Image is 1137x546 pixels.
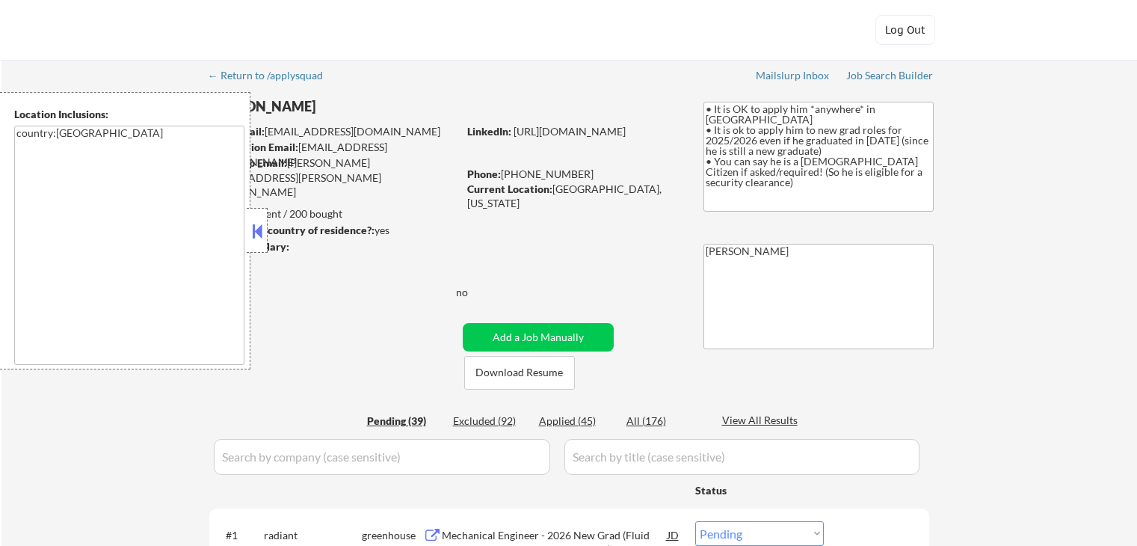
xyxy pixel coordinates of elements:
div: ← Return to /applysquad [208,70,337,81]
div: Pending (39) [367,414,442,429]
div: [PERSON_NAME][EMAIL_ADDRESS][PERSON_NAME][DOMAIN_NAME] [209,156,457,200]
div: radiant [264,528,362,543]
div: [EMAIL_ADDRESS][DOMAIN_NAME] [210,124,457,139]
div: Status [695,476,824,503]
div: Excluded (92) [453,414,528,429]
a: [URL][DOMAIN_NAME] [514,125,626,138]
strong: LinkedIn: [467,125,511,138]
button: Download Resume [464,356,575,390]
div: Job Search Builder [846,70,934,81]
div: no [456,285,499,300]
div: yes [209,223,453,238]
input: Search by title (case sensitive) [564,439,919,475]
a: ← Return to /applysquad [208,70,337,85]
strong: Phone: [467,168,501,180]
div: #1 [226,528,252,543]
div: View All Results [722,413,802,428]
strong: Can work in country of residence?: [209,224,375,236]
div: All (176) [626,414,701,429]
button: Add a Job Manually [463,323,614,352]
div: 45 sent / 200 bought [209,206,457,221]
a: Mailslurp Inbox [756,70,831,85]
a: Job Search Builder [846,70,934,85]
div: greenhouse [362,528,423,543]
div: [PERSON_NAME] [209,97,517,116]
button: Log Out [875,15,935,45]
div: Mailslurp Inbox [756,70,831,81]
div: Location Inclusions: [14,107,244,122]
div: [EMAIL_ADDRESS][DOMAIN_NAME] [210,140,457,169]
div: Applied (45) [539,414,614,429]
input: Search by company (case sensitive) [214,439,550,475]
div: [PHONE_NUMBER] [467,167,679,182]
strong: Current Location: [467,182,552,195]
div: [GEOGRAPHIC_DATA], [US_STATE] [467,182,679,211]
